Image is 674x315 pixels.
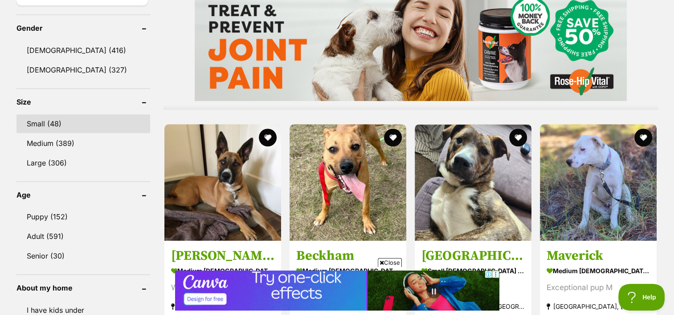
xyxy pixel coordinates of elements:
[378,258,402,267] span: Close
[171,281,274,293] div: Water baby
[296,247,400,264] h3: Beckham
[16,246,150,265] a: Senior (30)
[16,98,150,106] header: Size
[618,284,665,311] iframe: Help Scout Beacon - Open
[16,227,150,246] a: Adult (591)
[415,124,531,241] img: Orville - Fox Terrier Dog
[421,247,525,264] h3: [GEOGRAPHIC_DATA]
[540,124,657,241] img: Maverick - American Staffordshire Terrier Dog
[16,134,150,153] a: Medium (389)
[16,114,150,133] a: Small (48)
[509,129,527,146] button: favourite
[290,124,406,241] img: Beckham - American Staffordshire Terrier x Rhodesian Ridgeback Dog
[259,129,277,146] button: favourite
[635,129,653,146] button: favourite
[547,300,650,312] strong: [GEOGRAPHIC_DATA], [GEOGRAPHIC_DATA]
[164,124,281,241] img: Dora - Boxer Dog
[171,300,274,312] strong: [GEOGRAPHIC_DATA], [GEOGRAPHIC_DATA]
[16,207,150,226] a: Puppy (152)
[547,247,650,264] h3: Maverick
[421,264,525,277] strong: small [DEMOGRAPHIC_DATA] Dog
[547,281,650,293] div: Exceptional pup M
[16,191,150,199] header: Age
[16,24,150,32] header: Gender
[384,129,402,146] button: favourite
[296,264,400,277] strong: medium [DEMOGRAPHIC_DATA] Dog
[171,247,274,264] h3: [PERSON_NAME]
[16,61,150,79] a: [DEMOGRAPHIC_DATA] (327)
[547,264,650,277] strong: medium [DEMOGRAPHIC_DATA] Dog
[16,41,150,60] a: [DEMOGRAPHIC_DATA] (416)
[16,284,150,292] header: About my home
[16,153,150,172] a: Large (306)
[175,271,499,311] iframe: Advertisement
[171,264,274,277] strong: medium [DEMOGRAPHIC_DATA] Dog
